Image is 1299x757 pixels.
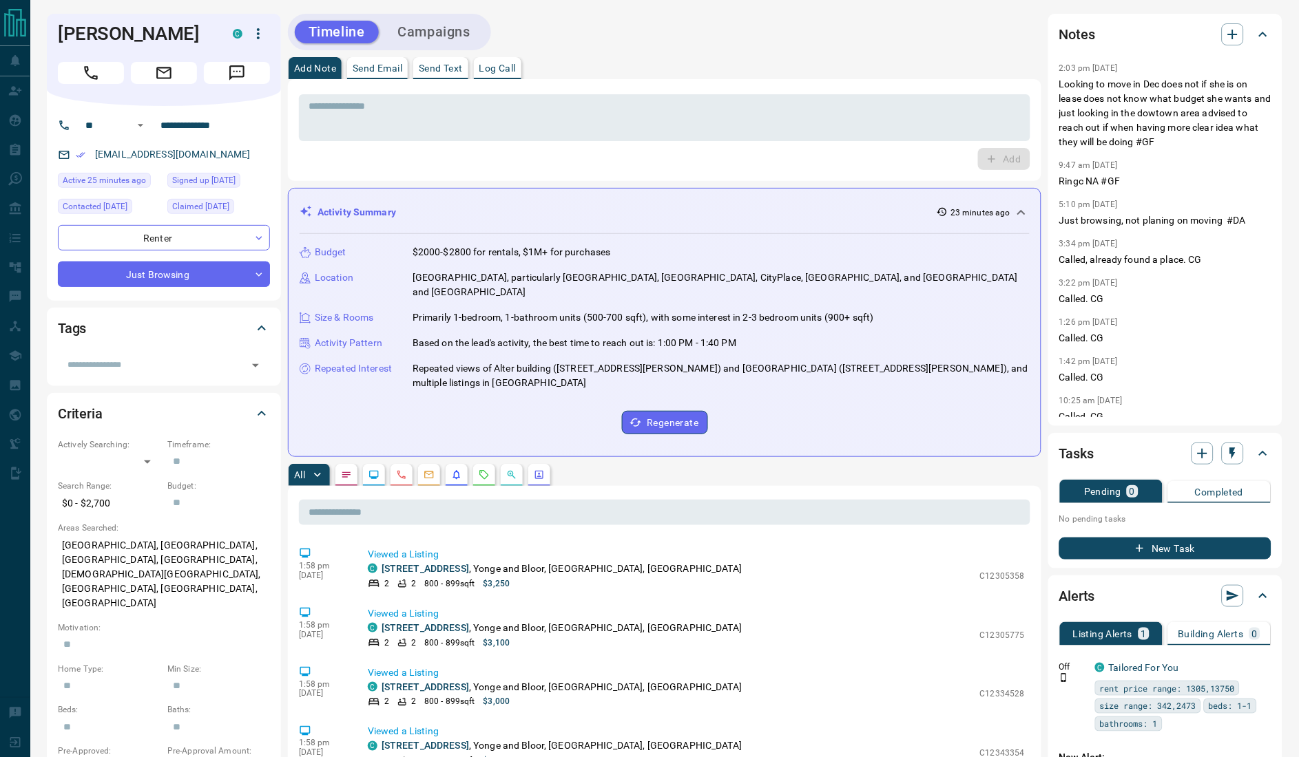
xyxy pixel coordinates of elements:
[1059,661,1087,673] p: Off
[1059,409,1271,424] p: Called. CG
[368,547,1025,562] p: Viewed a Listing
[1059,292,1271,306] p: Called. CG
[58,397,270,430] div: Criteria
[299,571,347,580] p: [DATE]
[1059,585,1095,607] h2: Alerts
[413,361,1030,390] p: Repeated views of Alter building ([STREET_ADDRESS][PERSON_NAME]) and [GEOGRAPHIC_DATA] ([STREET_A...
[424,469,435,480] svg: Emails
[1059,239,1118,248] p: 3:34 pm [DATE]
[58,225,270,250] div: Renter
[1100,699,1196,713] span: size range: 342,2473
[368,665,1025,680] p: Viewed a Listing
[315,245,346,259] p: Budget
[58,173,160,192] div: Wed Oct 15 2025
[413,270,1030,299] p: [GEOGRAPHIC_DATA], particularly [GEOGRAPHIC_DATA], [GEOGRAPHIC_DATA], CityPlace, [GEOGRAPHIC_DATA...
[368,469,380,480] svg: Lead Browsing Activity
[299,689,347,699] p: [DATE]
[1073,629,1133,639] p: Listing Alerts
[506,469,517,480] svg: Opportunities
[167,173,270,192] div: Wed Sep 22 2021
[299,630,347,639] p: [DATE]
[295,21,379,43] button: Timeline
[411,637,416,649] p: 2
[1059,200,1118,209] p: 5:10 pm [DATE]
[58,522,270,534] p: Areas Searched:
[424,577,475,590] p: 800 - 899 sqft
[424,637,475,649] p: 800 - 899 sqft
[315,361,392,376] p: Repeated Interest
[1059,160,1118,170] p: 9:47 am [DATE]
[1059,278,1118,288] p: 3:22 pm [DATE]
[167,480,270,492] p: Budget:
[353,63,402,73] p: Send Email
[167,663,270,675] p: Min Size:
[58,480,160,492] p: Search Range:
[58,438,160,451] p: Actively Searching:
[172,173,236,187] span: Signed up [DATE]
[980,629,1025,641] p: C12305775
[484,696,510,708] p: $3,000
[382,621,742,635] p: , Yonge and Bloor, [GEOGRAPHIC_DATA], [GEOGRAPHIC_DATA]
[413,336,736,350] p: Based on the lead's activity, the best time to reach out is: 1:00 PM - 1:40 PM
[534,469,545,480] svg: Agent Actions
[1178,629,1244,639] p: Building Alerts
[396,469,407,480] svg: Calls
[58,704,160,716] p: Beds:
[1095,663,1105,672] div: condos.ca
[1059,253,1271,267] p: Called, already found a place. CG
[479,469,490,480] svg: Requests
[58,312,270,345] div: Tags
[413,310,874,325] p: Primarily 1-bedroom, 1-bathroom units (500-700 sqft), with some interest in 2-3 bedroom units (90...
[1059,437,1271,470] div: Tasks
[382,681,469,692] a: [STREET_ADDRESS]
[1059,23,1095,45] h2: Notes
[341,469,352,480] svg: Notes
[1059,317,1118,327] p: 1:26 pm [DATE]
[368,606,1025,621] p: Viewed a Listing
[368,682,377,692] div: condos.ca
[294,63,336,73] p: Add Note
[1141,629,1147,639] p: 1
[1209,699,1252,713] span: beds: 1-1
[980,688,1025,701] p: C12334528
[413,245,611,259] p: $2000-$2800 for rentals, $1M+ for purchases
[167,438,270,451] p: Timeframe:
[1059,579,1271,612] div: Alerts
[1109,662,1179,673] a: Tailored For You
[1059,213,1271,228] p: Just browsing, not planing on moving #DA
[58,262,270,287] div: Just Browsing
[1100,717,1158,731] span: bathrooms: 1
[1059,63,1118,73] p: 2:03 pm [DATE]
[315,270,353,285] p: Location
[58,403,103,425] h2: Criteria
[1059,331,1271,345] p: Called. CG
[368,741,377,751] div: condos.ca
[980,570,1025,582] p: C12305358
[299,738,347,748] p: 1:58 pm
[300,200,1030,225] div: Activity Summary23 minutes ago
[368,564,377,573] div: condos.ca
[1059,18,1271,51] div: Notes
[63,173,146,187] span: Active 25 minutes ago
[58,492,160,515] p: $0 - $2,700
[484,637,510,649] p: $3,100
[167,704,270,716] p: Baths:
[622,411,708,434] button: Regenerate
[382,739,742,754] p: , Yonge and Bloor, [GEOGRAPHIC_DATA], [GEOGRAPHIC_DATA]
[451,469,462,480] svg: Listing Alerts
[1084,487,1121,496] p: Pending
[299,620,347,630] p: 1:58 pm
[1059,509,1271,529] p: No pending tasks
[58,621,270,634] p: Motivation:
[58,317,86,339] h2: Tags
[419,63,463,73] p: Send Text
[1059,537,1271,559] button: New Task
[384,21,484,43] button: Campaigns
[1059,396,1123,405] p: 10:25 am [DATE]
[76,150,85,160] svg: Email Verified
[58,23,212,45] h1: [PERSON_NAME]
[382,740,469,751] a: [STREET_ADDRESS]
[1100,681,1235,695] span: rent price range: 1305,13750
[384,637,389,649] p: 2
[382,680,742,694] p: , Yonge and Bloor, [GEOGRAPHIC_DATA], [GEOGRAPHIC_DATA]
